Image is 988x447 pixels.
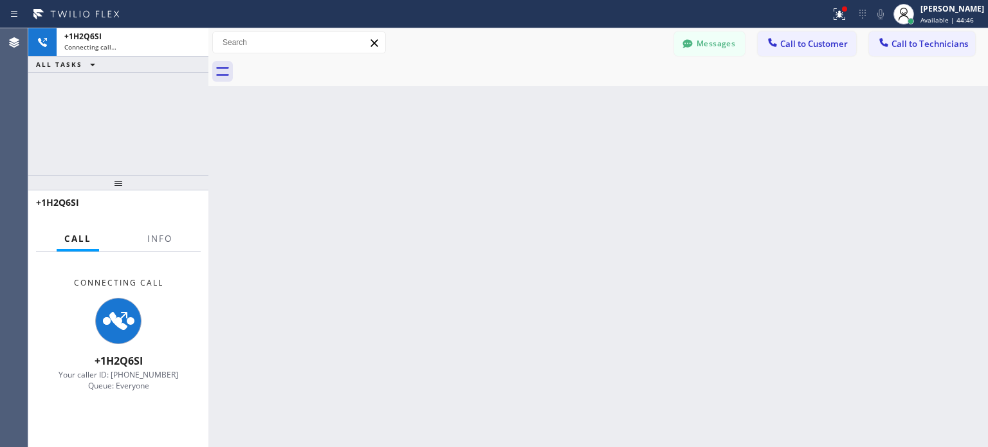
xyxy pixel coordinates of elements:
span: +1H2Q6SI [64,31,102,42]
span: Your caller ID: [PHONE_NUMBER] Queue: Everyone [59,369,178,391]
button: Call [57,226,99,251]
button: Call to Customer [758,32,856,56]
span: Available | 44:46 [920,15,974,24]
button: Messages [674,32,745,56]
span: +1H2Q6SI [95,354,143,368]
span: +1H2Q6SI [36,196,79,208]
span: Connecting call… [64,42,116,51]
button: Mute [872,5,890,23]
button: ALL TASKS [28,57,108,72]
span: Call to Technicians [892,38,968,50]
span: Call to Customer [780,38,848,50]
span: ALL TASKS [36,60,82,69]
span: Connecting Call [74,277,163,288]
input: Search [213,32,385,53]
span: Call [64,233,91,244]
div: [PERSON_NAME] [920,3,984,14]
button: Info [140,226,180,251]
span: Info [147,233,172,244]
button: Call to Technicians [869,32,975,56]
